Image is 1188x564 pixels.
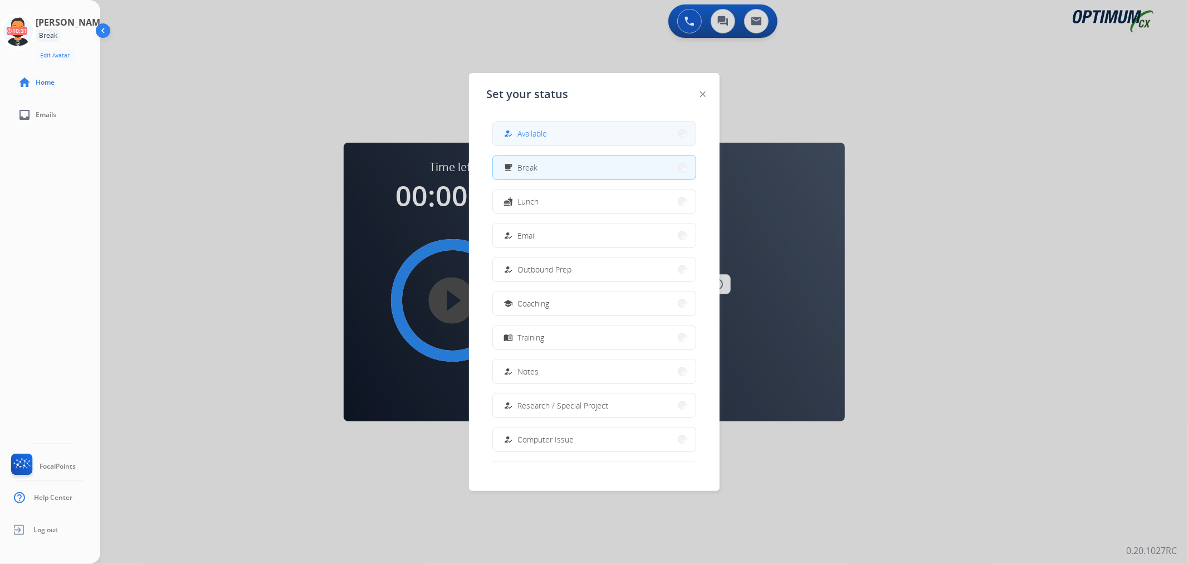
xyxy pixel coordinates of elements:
mat-icon: home [18,76,31,89]
mat-icon: inbox [18,108,31,121]
button: Edit Avatar [36,49,74,62]
span: Log out [33,526,58,534]
button: Notes [493,359,696,383]
h3: [PERSON_NAME] [36,16,108,29]
div: Break [36,29,61,42]
span: Computer Issue [518,434,574,445]
mat-icon: how_to_reg [503,367,513,376]
button: Outbound Prep [493,257,696,281]
mat-icon: how_to_reg [503,265,513,274]
mat-icon: school [503,299,513,308]
span: FocalPoints [40,462,76,471]
span: Emails [36,110,56,119]
mat-icon: how_to_reg [503,129,513,138]
mat-icon: how_to_reg [503,231,513,240]
button: Available [493,121,696,145]
p: 0.20.1027RC [1126,544,1177,557]
span: Available [518,128,547,139]
span: Research / Special Project [518,400,609,411]
span: Set your status [487,86,569,102]
span: Help Center [34,493,72,502]
span: Outbound Prep [518,264,572,275]
mat-icon: free_breakfast [503,163,513,172]
span: Email [518,230,536,241]
span: Training [518,332,545,343]
button: Internet Issue [493,461,696,485]
button: Email [493,223,696,247]
span: Coaching [518,298,550,309]
button: Break [493,155,696,179]
span: Break [518,162,538,173]
button: Training [493,325,696,349]
button: Research / Special Project [493,393,696,417]
mat-icon: fastfood [503,197,513,206]
span: Home [36,78,55,87]
mat-icon: how_to_reg [503,435,513,444]
button: Computer Issue [493,427,696,451]
span: Lunch [518,196,539,207]
button: Lunch [493,189,696,213]
button: Coaching [493,291,696,315]
span: Notes [518,366,539,377]
mat-icon: how_to_reg [503,401,513,410]
a: FocalPoints [9,454,76,479]
img: close-button [700,91,706,97]
mat-icon: menu_book [503,333,513,342]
